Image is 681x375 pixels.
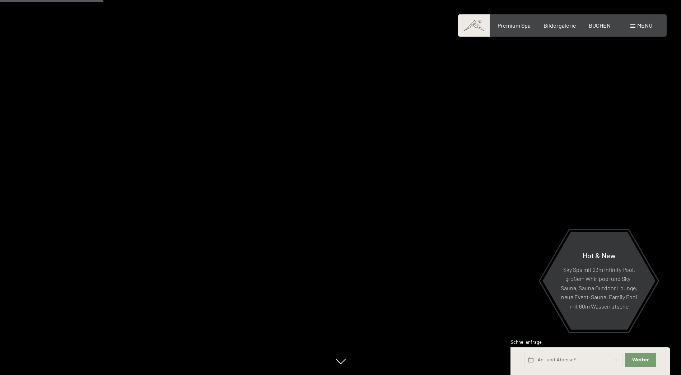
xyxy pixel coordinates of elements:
a: BUCHEN [589,22,611,29]
p: Sky Spa mit 23m Infinity Pool, großem Whirlpool und Sky-Sauna, Sauna Outdoor Lounge, neue Event-S... [560,265,638,311]
span: Menü [637,22,652,29]
span: Weiter [632,357,649,363]
a: Premium Spa [498,22,531,29]
span: Hot & New [583,251,616,259]
a: Hot & New Sky Spa mit 23m Infinity Pool, großem Whirlpool und Sky-Sauna, Sauna Outdoor Lounge, ne... [542,231,656,330]
button: Weiter [625,353,656,367]
a: Bildergalerie [544,22,576,29]
span: Schnellanfrage [510,339,542,345]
